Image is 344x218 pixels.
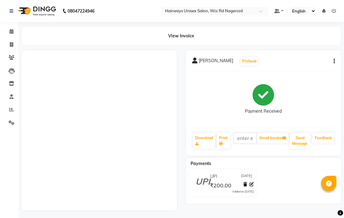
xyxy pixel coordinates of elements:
div: View Invoice [21,27,341,45]
span: [PERSON_NAME] [199,58,233,66]
b: 08047224946 [68,2,95,20]
a: Print [217,133,230,149]
a: Download [193,133,215,149]
span: ₹200.00 [210,182,231,190]
span: UPI [210,173,217,180]
img: logo [16,2,58,20]
button: Email Invoice [257,133,288,143]
a: Feedback [312,133,334,143]
input: enter email [233,132,257,144]
span: Payments [191,161,211,166]
button: Send Message [290,133,310,149]
div: Added on [DATE] [232,190,254,194]
div: Payment Received [245,108,282,115]
iframe: chat widget [318,194,338,212]
span: [DATE] [241,173,252,180]
button: Prebook [241,57,258,66]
